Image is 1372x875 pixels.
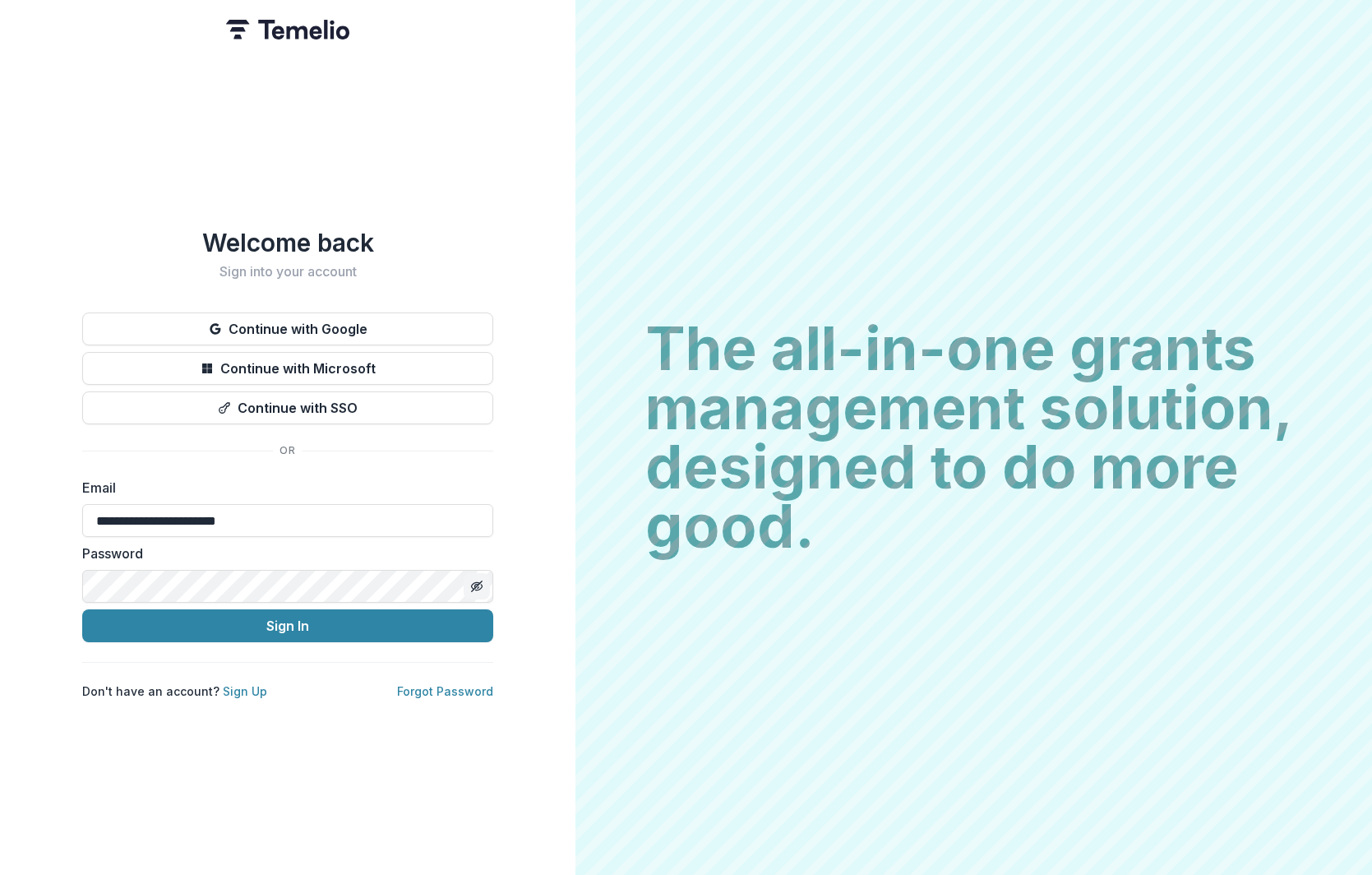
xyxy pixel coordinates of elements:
h1: Welcome back [82,228,493,257]
button: Sign In [82,609,493,642]
button: Continue with Google [82,312,493,345]
label: Email [82,478,483,498]
a: Sign Up [223,684,267,698]
h2: Sign into your account [82,264,493,280]
a: Forgot Password [397,684,493,698]
label: Password [82,544,483,563]
button: Toggle password visibility [464,573,490,600]
button: Continue with SSO [82,391,493,424]
img: Temelio [226,20,349,39]
button: Continue with Microsoft [82,352,493,385]
p: Don't have an account? [82,683,267,700]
